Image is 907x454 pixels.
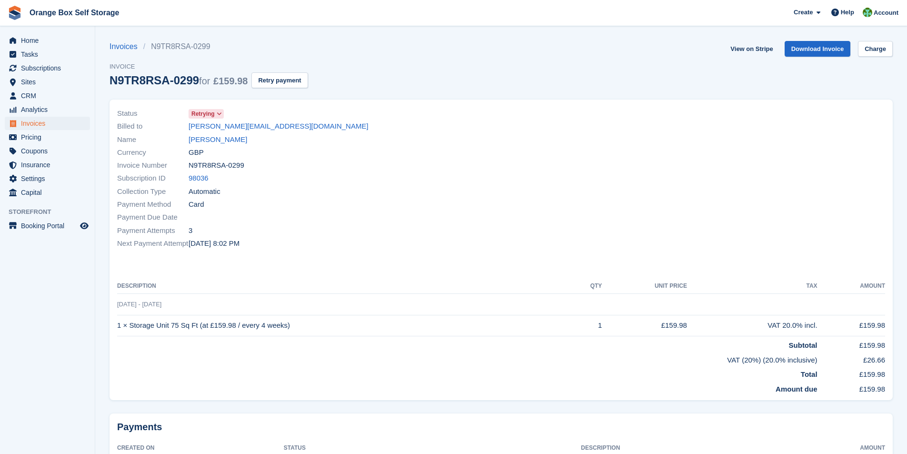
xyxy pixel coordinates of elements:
[251,72,308,88] button: Retry payment
[189,147,204,158] span: GBP
[110,62,308,71] span: Invoice
[8,6,22,20] img: stora-icon-8386f47178a22dfd0bd8f6a31ec36ba5ce8667c1dd55bd0f319d3a0aa187defe.svg
[189,199,204,210] span: Card
[21,75,78,89] span: Sites
[117,134,189,145] span: Name
[817,365,885,380] td: £159.98
[21,34,78,47] span: Home
[189,225,192,236] span: 3
[817,336,885,351] td: £159.98
[21,117,78,130] span: Invoices
[794,8,813,17] span: Create
[5,34,90,47] a: menu
[189,121,369,132] a: [PERSON_NAME][EMAIL_ADDRESS][DOMAIN_NAME]
[727,41,777,57] a: View on Stripe
[817,315,885,336] td: £159.98
[602,315,687,336] td: £159.98
[110,41,308,52] nav: breadcrumbs
[79,220,90,232] a: Preview store
[785,41,851,57] a: Download Invoice
[117,186,189,197] span: Collection Type
[189,134,247,145] a: [PERSON_NAME]
[117,212,189,223] span: Payment Due Date
[117,199,189,210] span: Payment Method
[9,207,95,217] span: Storefront
[21,144,78,158] span: Coupons
[687,279,817,294] th: Tax
[199,76,210,86] span: for
[117,279,571,294] th: Description
[21,131,78,144] span: Pricing
[117,301,161,308] span: [DATE] - [DATE]
[110,41,143,52] a: Invoices
[117,108,189,119] span: Status
[21,61,78,75] span: Subscriptions
[5,61,90,75] a: menu
[117,351,817,366] td: VAT (20%) (20.0% inclusive)
[5,103,90,116] a: menu
[117,225,189,236] span: Payment Attempts
[874,8,898,18] span: Account
[117,160,189,171] span: Invoice Number
[5,75,90,89] a: menu
[21,172,78,185] span: Settings
[189,238,239,249] time: 2025-09-05 19:02:11 UTC
[817,380,885,395] td: £159.98
[21,89,78,102] span: CRM
[817,351,885,366] td: £26.66
[863,8,872,17] img: Binder Bhardwaj
[117,238,189,249] span: Next Payment Attempt
[21,158,78,172] span: Insurance
[5,186,90,199] a: menu
[21,219,78,232] span: Booking Portal
[21,186,78,199] span: Capital
[117,315,571,336] td: 1 × Storage Unit 75 Sq Ft (at £159.98 / every 4 weeks)
[117,147,189,158] span: Currency
[571,279,602,294] th: QTY
[571,315,602,336] td: 1
[26,5,123,20] a: Orange Box Self Storage
[5,131,90,144] a: menu
[841,8,854,17] span: Help
[776,385,817,393] strong: Amount due
[213,76,248,86] span: £159.98
[117,173,189,184] span: Subscription ID
[801,370,817,378] strong: Total
[5,48,90,61] a: menu
[191,110,215,118] span: Retrying
[110,74,248,87] div: N9TR8RSA-0299
[817,279,885,294] th: Amount
[21,103,78,116] span: Analytics
[602,279,687,294] th: Unit Price
[789,341,817,349] strong: Subtotal
[117,421,885,433] h2: Payments
[5,89,90,102] a: menu
[189,186,220,197] span: Automatic
[5,172,90,185] a: menu
[858,41,893,57] a: Charge
[5,144,90,158] a: menu
[21,48,78,61] span: Tasks
[117,121,189,132] span: Billed to
[5,117,90,130] a: menu
[5,219,90,232] a: menu
[687,320,817,331] div: VAT 20.0% incl.
[189,173,209,184] a: 98036
[5,158,90,172] a: menu
[189,160,244,171] span: N9TR8RSA-0299
[189,108,224,119] a: Retrying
